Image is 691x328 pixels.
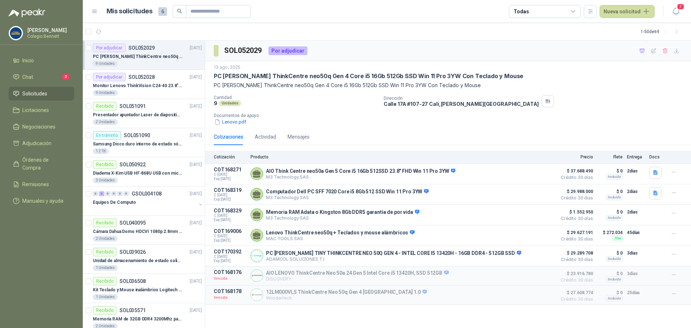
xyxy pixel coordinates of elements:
span: Crédito 30 días [557,216,593,221]
p: Calle 17A #107-27 Cali , [PERSON_NAME][GEOGRAPHIC_DATA] [384,101,539,107]
span: $ 29.289.708 [557,249,593,257]
span: 7 [677,3,685,10]
p: [PERSON_NAME] [27,28,72,33]
p: Memoria RAM de 32GB DDR4 3200Mhz para portátil marca KINGSTON FURY [93,316,182,323]
p: Presentador apuntador Laser de diapositivas Wireless USB 2.4 ghz Marca Technoquick [93,112,182,118]
p: Documentos de apoyo [214,113,688,118]
p: $ 0 [597,269,623,278]
span: Crédito 30 días [557,237,593,241]
span: Órdenes de Compra [22,156,67,172]
div: Mensajes [288,133,310,141]
div: 3 [99,191,104,196]
img: Company Logo [251,289,263,301]
div: 2 Unidades [93,236,118,242]
p: Entrega [627,154,645,159]
p: SOL052029 [128,45,155,50]
p: SOL052028 [128,75,155,80]
span: $ 29.988.000 [557,187,593,196]
p: MAC TOOLS SAS [266,236,415,241]
div: Unidades [219,100,241,106]
a: Adjudicación [9,136,74,150]
p: SOL050922 [119,162,146,167]
p: 13 ago, 2025 [214,64,240,71]
p: [DATE] [190,190,202,197]
span: $ 23.916.780 [557,269,593,278]
div: 9 Unidades [93,90,118,96]
p: $ 0 [597,249,623,257]
div: 9 Unidades [93,61,118,67]
p: 9 [214,100,217,106]
div: Todas [514,8,529,15]
span: Adjudicación [22,139,51,147]
p: COT168319 [214,187,246,193]
span: Crédito 30 días [557,175,593,180]
p: SOL051090 [124,133,150,138]
h1: Mis solicitudes [107,6,153,17]
span: Exp: [DATE] [214,238,246,243]
p: Computador Dell PC SFF 7020 Core i5 8Gb 512 SSD Win 11 Pro 3YW [266,189,429,195]
p: 25 días [627,288,645,297]
a: Inicio [9,54,74,67]
span: 3 [62,74,70,80]
p: AIO LENOVO ThinkCentre Neo 50a 24 Gen 5 Intel Core i5 13420H, SSD 512GB [266,270,449,277]
div: Incluido [606,277,623,282]
a: Chat3 [9,70,74,84]
p: Docs [649,154,664,159]
p: PC [PERSON_NAME] ThinkCentre neo50q Gen 4 Core i5 16Gb 512Gb SSD Win 11 Pro 3YW Con Teclado y Mouse [214,72,523,80]
p: [DATE] [190,278,202,285]
a: RecibidoSOL039026[DATE] Unidad de almacenamiento de estado solido Marca SK hynix [DATE] NVMe 256G... [83,245,205,274]
p: [DATE] [190,132,202,139]
div: 0 [105,191,110,196]
a: En tránsitoSOL051090[DATE] Samsung Disco duro interno de estado sólido 990 PRO SSD NVMe M.2 PCIe ... [83,128,205,157]
p: SOL040095 [119,220,146,225]
div: Recibido [93,248,117,256]
p: 2 días [627,187,645,196]
div: Recibido [93,102,117,111]
p: $ 0 [597,288,623,297]
span: Exp: [DATE] [214,259,246,263]
p: Diadema X-Kim USB HF-868U USB con micrófono [93,170,182,177]
p: COT170392 [214,249,246,255]
p: GSOL004108 [132,191,162,196]
p: DISCOVERY [266,276,449,282]
span: Crédito 30 días [557,196,593,200]
p: [DATE] [190,103,202,110]
p: 3 días [627,249,645,257]
span: Exp: [DATE] [214,218,246,222]
span: Inicio [22,57,34,64]
p: Flete [597,154,623,159]
p: PC [PERSON_NAME] ThinkCentre neo50q Gen 4 Core i5 16Gb 512Gb SSD Win 11 Pro 3YW Con Teclado y Mouse [93,53,182,60]
button: Lenovo.pdf [214,118,247,126]
div: Incluido [606,194,623,200]
a: RecibidoSOL036508[DATE] Kit Teclado y Mouse inalámbrico Logitech MK235 en español1 Unidades [83,274,205,303]
div: Por adjudicar [93,44,126,52]
div: Recibido [93,306,117,315]
p: AIO Think Centre neo50a Gen 5 Core i5 16Gb 512SSD 23.8" FHD Win 11 Pro 3YW [266,168,455,175]
p: COT168271 [214,167,246,172]
p: Vencida [214,294,246,301]
div: Por adjudicar [268,46,307,55]
div: 0 [123,191,129,196]
a: Por adjudicarSOL052029[DATE] PC [PERSON_NAME] ThinkCentre neo50q Gen 4 Core i5 16Gb 512Gb SSD Win... [83,41,205,70]
div: 1 Unidades [93,265,118,271]
span: 6 [158,7,167,16]
div: Incluido [606,256,623,262]
img: Company Logo [251,270,263,282]
div: Incluido [606,296,623,301]
p: SOL051091 [119,104,146,109]
p: [DATE] [190,220,202,226]
p: SOL035571 [119,308,146,313]
a: Licitaciones [9,103,74,117]
p: COT168178 [214,288,246,294]
div: En tránsito [93,131,121,140]
span: Crédito 30 días [557,297,593,301]
div: Incluido [606,174,623,180]
div: Incluido [606,215,623,221]
p: [DATE] [190,249,202,256]
p: M3 Technology SAS [266,195,429,200]
div: 3 Unidades [93,178,118,183]
span: Crédito 30 días [557,278,593,282]
div: Cotizaciones [214,133,243,141]
p: $ 0 [597,208,623,216]
p: SOL039026 [119,250,146,255]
